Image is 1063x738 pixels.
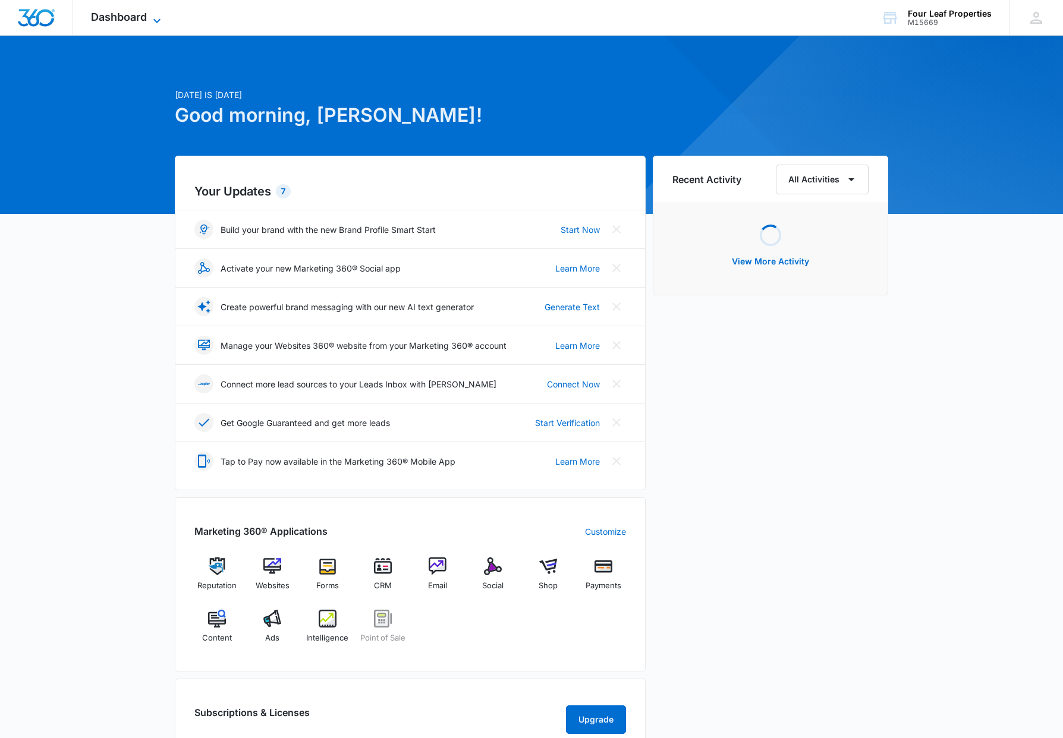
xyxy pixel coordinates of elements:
[535,417,600,429] a: Start Verification
[607,220,626,239] button: Close
[566,705,626,734] button: Upgrade
[908,9,992,18] div: account name
[175,89,646,101] p: [DATE] is [DATE]
[580,557,626,600] a: Payments
[908,18,992,27] div: account id
[360,557,405,600] a: CRM
[470,557,516,600] a: Social
[250,557,295,600] a: Websites
[221,455,455,468] p: Tap to Pay now available in the Marketing 360® Mobile App
[607,413,626,432] button: Close
[526,557,571,600] a: Shop
[194,610,240,652] a: Content
[175,101,646,130] h1: Good morning, [PERSON_NAME]!
[545,301,600,313] a: Generate Text
[221,417,390,429] p: Get Google Guaranteed and get more leads
[256,580,290,592] span: Websites
[194,705,310,729] h2: Subscriptions & Licenses
[360,610,405,652] a: Point of Sale
[316,580,339,592] span: Forms
[672,172,741,187] h6: Recent Activity
[197,580,237,592] span: Reputation
[360,632,405,644] span: Point of Sale
[547,378,600,390] a: Connect Now
[539,580,558,592] span: Shop
[250,610,295,652] a: Ads
[221,339,507,352] p: Manage your Websites 360® website from your Marketing 360® account
[265,632,279,644] span: Ads
[305,557,351,600] a: Forms
[221,301,474,313] p: Create powerful brand messaging with our new AI text generator
[428,580,447,592] span: Email
[221,378,496,390] p: Connect more lead sources to your Leads Inbox with [PERSON_NAME]
[607,452,626,471] button: Close
[607,297,626,316] button: Close
[306,632,348,644] span: Intelligence
[221,262,401,275] p: Activate your new Marketing 360® Social app
[91,11,147,23] span: Dashboard
[415,557,461,600] a: Email
[555,339,600,352] a: Learn More
[585,525,626,538] a: Customize
[776,165,869,194] button: All Activities
[194,557,240,600] a: Reputation
[555,455,600,468] a: Learn More
[607,258,626,277] button: Close
[607,374,626,393] button: Close
[202,632,232,644] span: Content
[555,262,600,275] a: Learn More
[561,223,600,236] a: Start Now
[482,580,504,592] span: Social
[607,336,626,355] button: Close
[194,524,328,538] h2: Marketing 360® Applications
[374,580,392,592] span: CRM
[276,184,291,198] div: 7
[586,580,621,592] span: Payments
[720,247,821,276] button: View More Activity
[221,223,436,236] p: Build your brand with the new Brand Profile Smart Start
[194,182,626,200] h2: Your Updates
[305,610,351,652] a: Intelligence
